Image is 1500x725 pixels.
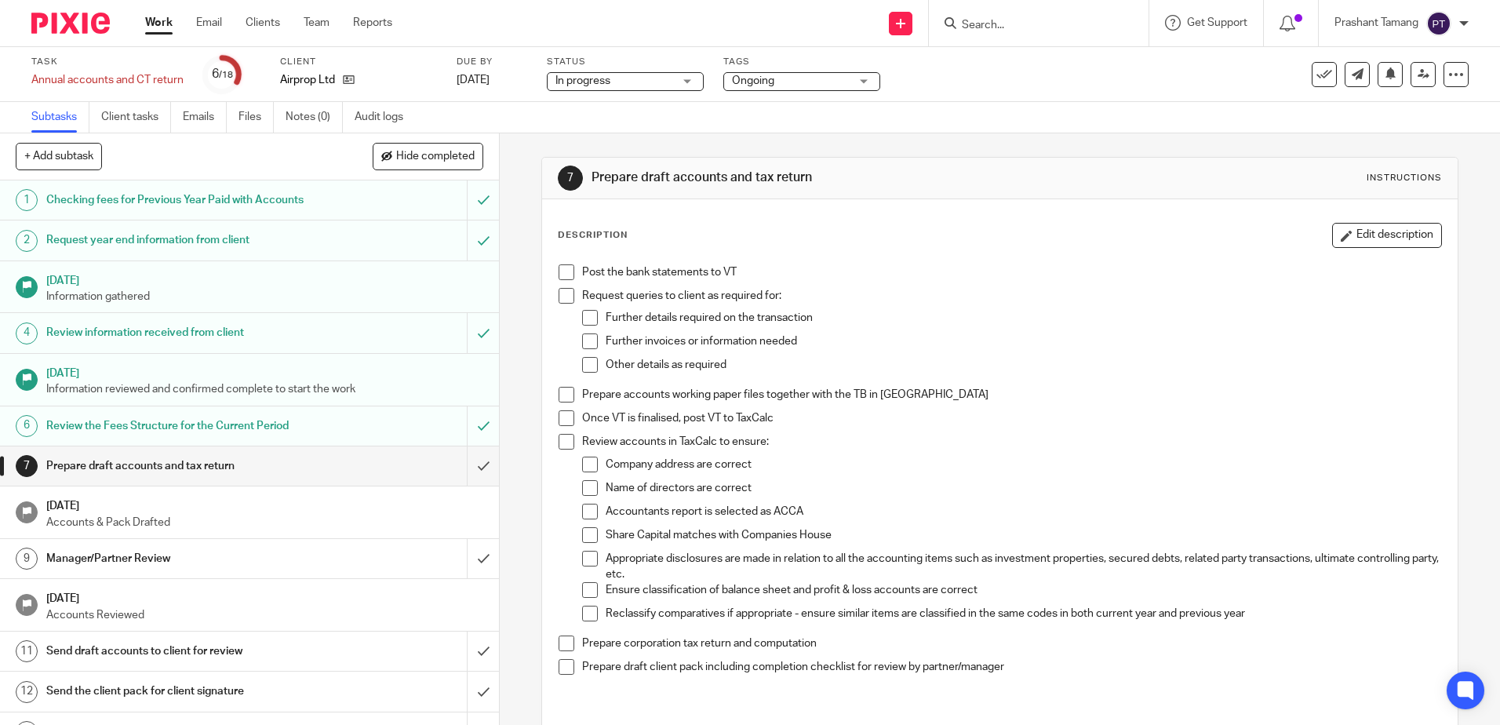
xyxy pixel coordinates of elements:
[373,143,483,169] button: Hide completed
[1332,223,1442,248] button: Edit description
[606,457,1440,472] p: Company address are correct
[606,606,1440,621] p: Reclassify comparatives if appropriate - ensure similar items are classified in the same codes in...
[101,102,171,133] a: Client tasks
[582,288,1440,304] p: Request queries to client as required for:
[46,289,484,304] p: Information gathered
[582,659,1440,675] p: Prepare draft client pack including completion checklist for review by partner/manager
[219,71,233,79] small: /18
[396,151,475,163] span: Hide completed
[16,143,102,169] button: + Add subtask
[606,357,1440,373] p: Other details as required
[46,547,316,570] h1: Manager/Partner Review
[606,504,1440,519] p: Accountants report is selected as ACCA
[280,72,335,88] p: Airprop Ltd
[46,362,484,381] h1: [DATE]
[46,607,484,623] p: Accounts Reviewed
[606,480,1440,496] p: Name of directors are correct
[46,494,484,514] h1: [DATE]
[46,321,316,344] h1: Review information received from client
[46,515,484,530] p: Accounts & Pack Drafted
[16,640,38,662] div: 11
[582,387,1440,403] p: Prepare accounts working paper files together with the TB in [GEOGRAPHIC_DATA]
[16,415,38,437] div: 6
[355,102,415,133] a: Audit logs
[304,15,329,31] a: Team
[606,551,1440,583] p: Appropriate disclosures are made in relation to all the accounting items such as investment prope...
[547,56,704,68] label: Status
[1187,17,1247,28] span: Get Support
[238,102,274,133] a: Files
[1426,11,1451,36] img: svg%3E
[606,582,1440,598] p: Ensure classification of balance sheet and profit & loss accounts are correct
[555,75,610,86] span: In progress
[606,333,1440,349] p: Further invoices or information needed
[1334,15,1418,31] p: Prashant Tamang
[145,15,173,31] a: Work
[16,189,38,211] div: 1
[212,65,233,83] div: 6
[46,679,316,703] h1: Send the client pack for client signature
[592,169,1033,186] h1: Prepare draft accounts and tax return
[16,681,38,703] div: 12
[16,322,38,344] div: 4
[582,636,1440,651] p: Prepare corporation tax return and computation
[46,228,316,252] h1: Request year end information from client
[1367,172,1442,184] div: Instructions
[582,410,1440,426] p: Once VT is finalised, post VT to TaxCalc
[606,310,1440,326] p: Further details required on the transaction
[457,56,527,68] label: Due by
[280,56,437,68] label: Client
[46,454,316,478] h1: Prepare draft accounts and tax return
[16,455,38,477] div: 7
[31,56,184,68] label: Task
[16,548,38,570] div: 9
[582,434,1440,450] p: Review accounts in TaxCalc to ensure:
[46,381,484,397] p: Information reviewed and confirmed complete to start the work
[46,414,316,438] h1: Review the Fees Structure for the Current Period
[457,75,490,86] span: [DATE]
[183,102,227,133] a: Emails
[46,587,484,607] h1: [DATE]
[31,72,184,88] div: Annual accounts and CT return
[31,13,110,34] img: Pixie
[723,56,880,68] label: Tags
[286,102,343,133] a: Notes (0)
[582,264,1440,280] p: Post the bank statements to VT
[732,75,774,86] span: Ongoing
[46,639,316,663] h1: Send draft accounts to client for review
[960,19,1101,33] input: Search
[46,188,316,212] h1: Checking fees for Previous Year Paid with Accounts
[558,229,628,242] p: Description
[606,527,1440,543] p: Share Capital matches with Companies House
[16,230,38,252] div: 2
[196,15,222,31] a: Email
[353,15,392,31] a: Reports
[246,15,280,31] a: Clients
[558,166,583,191] div: 7
[31,102,89,133] a: Subtasks
[46,269,484,289] h1: [DATE]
